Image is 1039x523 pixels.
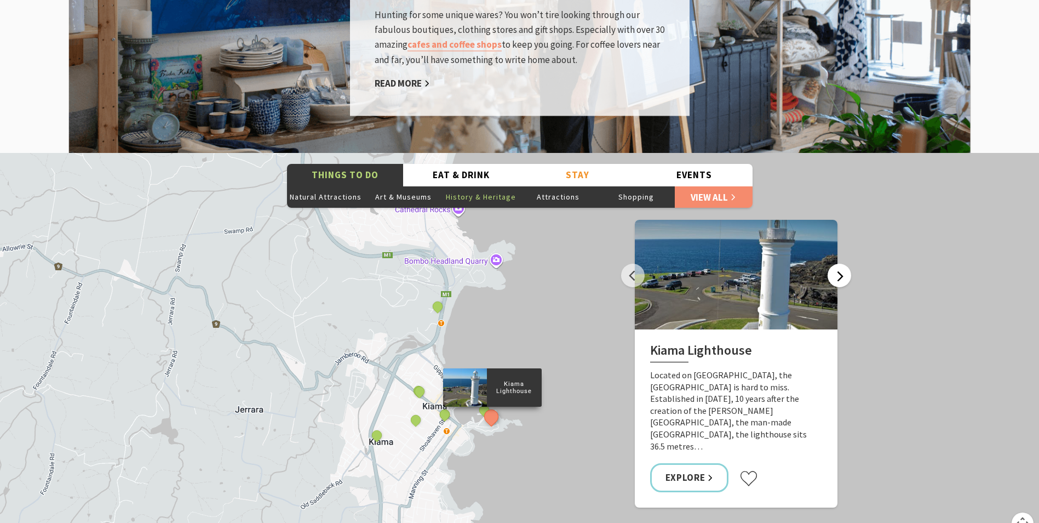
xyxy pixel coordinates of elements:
[370,429,384,443] button: See detail about Kiama Heritage Walk
[407,39,502,52] a: cafes and coffee shops
[650,369,822,452] p: Located on [GEOGRAPHIC_DATA], the [GEOGRAPHIC_DATA] is hard to miss. Established in [DATE], 10 ye...
[675,186,753,208] a: View All
[520,186,598,208] button: Attractions
[650,343,822,362] h2: Kiama Lighthouse
[636,164,753,186] button: Events
[287,186,365,208] button: Natural Attractions
[597,186,675,208] button: Shopping
[621,264,645,287] button: Previous
[442,186,520,208] button: History & Heritage
[486,379,541,396] p: Kiama Lighthouse
[403,164,520,186] button: Eat & Drink
[739,470,758,487] button: Click to favourite Kiama Lighthouse
[375,77,430,90] a: Read More
[430,299,444,314] button: See detail about Kiama Cemetery
[650,463,729,492] a: Explore
[520,164,636,186] button: Stay
[412,384,426,399] button: See detail about Old Fire Station Community Arts Centre
[364,186,442,208] button: Art & Museums
[287,164,404,186] button: Things To Do
[438,407,452,422] button: See detail about Kiama Library
[408,413,422,428] button: See detail about Historic Terrace Houses, Kiama
[481,407,501,427] button: See detail about Kiama Lighthouse
[828,264,851,287] button: Next
[375,8,665,67] p: Hunting for some unique wares? You won’t tire looking through our fabulous boutiques, clothing st...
